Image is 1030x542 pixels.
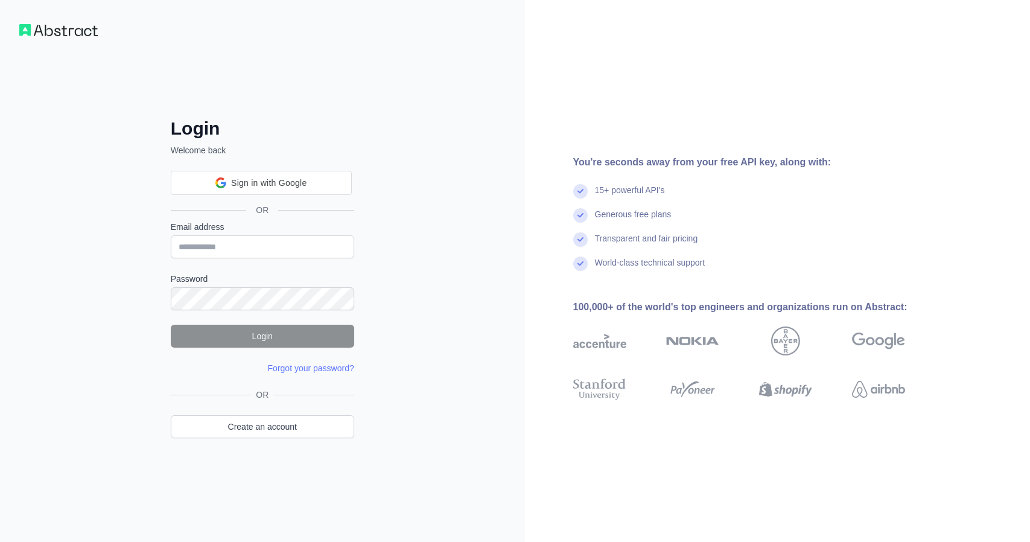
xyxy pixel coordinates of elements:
[171,325,354,348] button: Login
[852,376,905,403] img: airbnb
[268,363,354,373] a: Forgot your password?
[19,24,98,36] img: Workflow
[573,327,626,355] img: accenture
[171,273,354,285] label: Password
[171,144,354,156] p: Welcome back
[573,376,626,403] img: stanford university
[171,171,352,195] div: Sign in with Google
[595,232,698,257] div: Transparent and fair pricing
[666,327,719,355] img: nokia
[759,376,812,403] img: shopify
[246,204,278,216] span: OR
[171,118,354,139] h2: Login
[595,184,665,208] div: 15+ powerful API's
[231,177,307,190] span: Sign in with Google
[852,327,905,355] img: google
[573,232,588,247] img: check mark
[573,208,588,223] img: check mark
[573,184,588,199] img: check mark
[771,327,800,355] img: bayer
[171,415,354,438] a: Create an account
[666,376,719,403] img: payoneer
[251,389,273,401] span: OR
[595,257,705,281] div: World-class technical support
[171,221,354,233] label: Email address
[573,257,588,271] img: check mark
[573,155,944,170] div: You're seconds away from your free API key, along with:
[573,300,944,314] div: 100,000+ of the world's top engineers and organizations run on Abstract:
[595,208,672,232] div: Generous free plans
